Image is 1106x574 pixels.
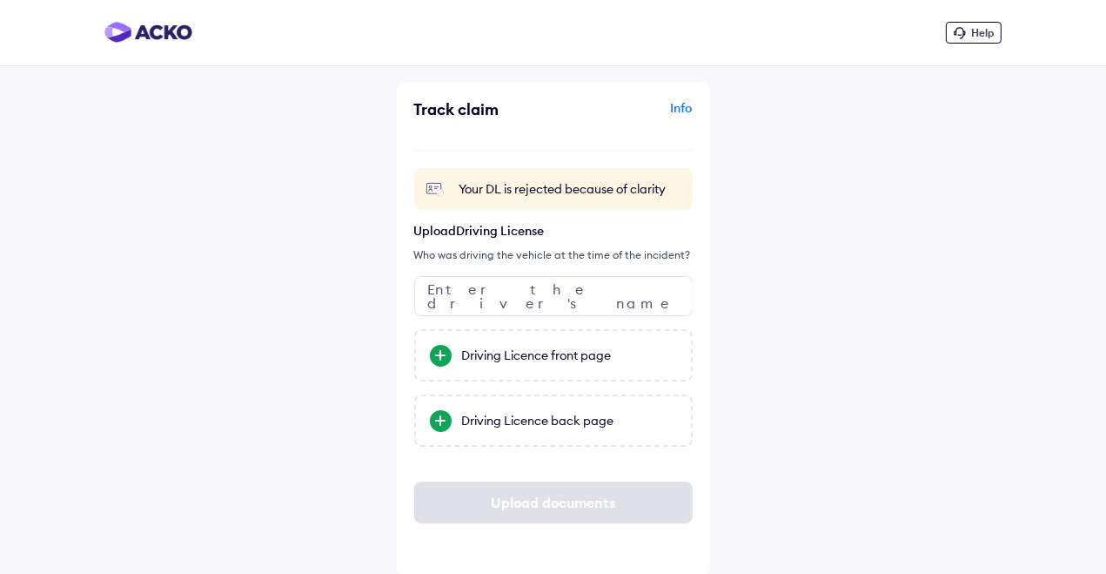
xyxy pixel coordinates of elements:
[414,99,549,119] div: Track claim
[462,347,677,364] div: Driving Licence front page
[104,22,192,43] img: horizontal-gradient.png
[462,412,677,429] div: Driving Licence back page
[558,99,693,132] div: Info
[971,26,994,39] span: Help
[414,223,693,239] p: Upload Driving License
[414,247,693,263] div: Who was driving the vehicle at the time of the incident?
[459,180,682,198] div: Your DL is rejected because of clarity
